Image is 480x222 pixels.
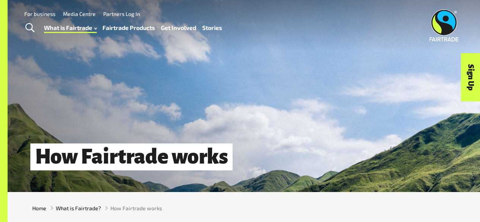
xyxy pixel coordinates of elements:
[102,22,155,33] a: Fairtrade Products
[20,19,39,38] a: Toggle Search
[161,22,196,33] a: Get Involved
[30,143,233,170] h1: How Fairtrade works
[430,9,459,41] img: Fairtrade Australia New Zealand logo
[44,22,97,33] a: What is Fairtrade
[56,204,101,212] a: What is Fairtrade?
[202,22,222,33] a: Stories
[32,204,46,212] a: Home
[24,11,55,17] a: For business
[110,204,162,212] span: How Fairtrade works
[103,11,140,17] a: Partners Log In
[63,11,96,17] a: Media Centre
